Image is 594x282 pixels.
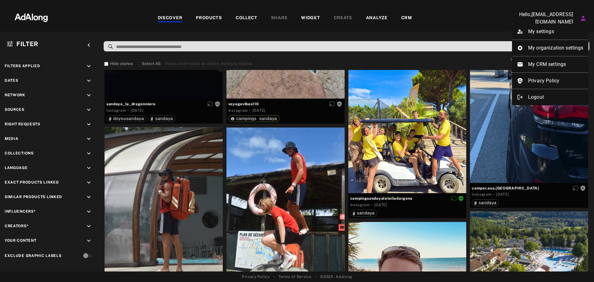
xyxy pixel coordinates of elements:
[563,252,594,282] div: Widget de chat
[512,92,588,103] li: Logout
[512,42,588,54] li: My organization settings
[512,26,588,37] li: My settings
[512,75,588,86] a: Privacy Policy
[512,59,588,70] li: My CRM settings
[563,252,594,282] iframe: Chat Widget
